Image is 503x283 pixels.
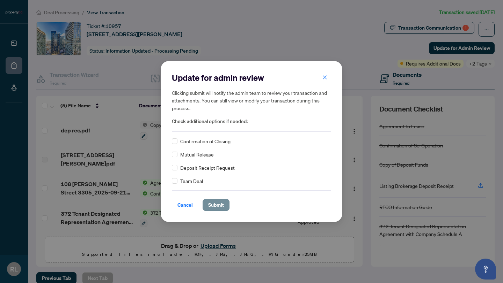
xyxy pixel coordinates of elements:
[172,72,331,83] h2: Update for admin review
[180,151,214,158] span: Mutual Release
[208,199,224,211] span: Submit
[172,117,331,125] span: Check additional options if needed:
[172,199,198,211] button: Cancel
[203,199,229,211] button: Submit
[177,199,193,211] span: Cancel
[180,137,231,145] span: Confirmation of Closing
[180,164,235,171] span: Deposit Receipt Request
[322,75,327,80] span: close
[172,89,331,112] h5: Clicking submit will notify the admin team to review your transaction and attachments. You can st...
[475,259,496,280] button: Open asap
[180,177,203,185] span: Team Deal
